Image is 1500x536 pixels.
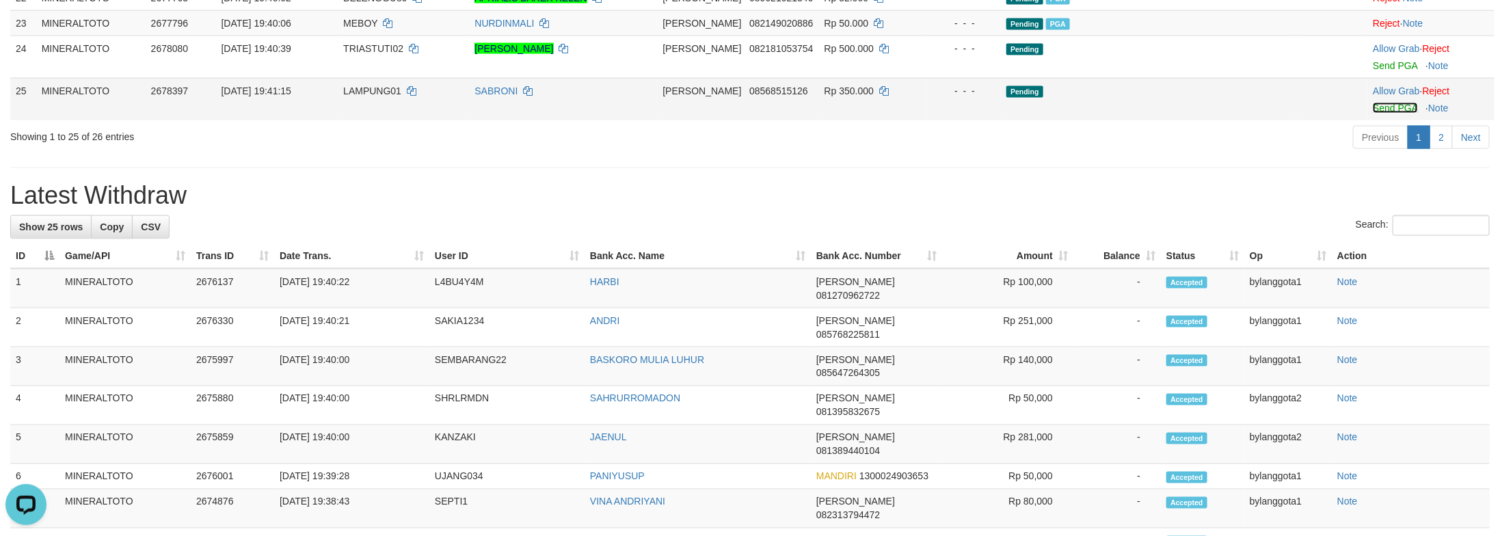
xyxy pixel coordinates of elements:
[1006,18,1043,30] span: Pending
[10,78,36,120] td: 25
[429,269,585,308] td: L4BU4Y4M
[1423,85,1450,96] a: Reject
[825,85,874,96] span: Rp 350.000
[1244,243,1332,269] th: Op: activate to sort column ascending
[932,42,995,55] div: - - -
[19,222,83,232] span: Show 25 rows
[474,85,518,96] a: SABRONI
[429,347,585,386] td: SEMBARANG22
[1006,44,1043,55] span: Pending
[429,425,585,464] td: KANZAKI
[222,43,291,54] span: [DATE] 19:40:39
[816,446,880,457] span: Copy 081389440104 to clipboard
[825,43,874,54] span: Rp 500.000
[1073,308,1161,347] td: -
[151,85,189,96] span: 2678397
[1428,60,1449,71] a: Note
[816,315,895,326] span: [PERSON_NAME]
[191,308,274,347] td: 2676330
[191,490,274,528] td: 2674876
[1046,18,1070,30] span: Marked by bylanggota2
[429,386,585,425] td: SHRLRMDN
[942,490,1073,528] td: Rp 80,000
[1337,393,1358,404] a: Note
[59,425,191,464] td: MINERALTOTO
[811,243,942,269] th: Bank Acc. Number: activate to sort column ascending
[1373,103,1417,113] a: Send PGA
[1452,126,1490,149] a: Next
[343,85,401,96] span: LAMPUNG01
[36,78,146,120] td: MINERALTOTO
[1430,126,1453,149] a: 2
[1373,85,1419,96] a: Allow Grab
[1166,316,1207,327] span: Accepted
[1423,43,1450,54] a: Reject
[141,222,161,232] span: CSV
[1073,269,1161,308] td: -
[343,18,377,29] span: MEBOY
[10,464,59,490] td: 6
[274,347,429,386] td: [DATE] 19:40:00
[859,471,928,482] span: Copy 1300024903653 to clipboard
[1428,103,1449,113] a: Note
[1166,497,1207,509] span: Accepted
[1337,496,1358,507] a: Note
[274,425,429,464] td: [DATE] 19:40:00
[191,269,274,308] td: 2676137
[191,243,274,269] th: Trans ID: activate to sort column ascending
[590,496,665,507] a: VINA ANDRIYANI
[191,425,274,464] td: 2675859
[1073,490,1161,528] td: -
[429,490,585,528] td: SEPTI1
[1367,10,1495,36] td: ·
[429,308,585,347] td: SAKIA1234
[429,464,585,490] td: UJANG034
[274,269,429,308] td: [DATE] 19:40:22
[1332,243,1490,269] th: Action
[1356,215,1490,236] label: Search:
[1393,215,1490,236] input: Search:
[59,386,191,425] td: MINERALTOTO
[10,243,59,269] th: ID: activate to sort column descending
[1244,464,1332,490] td: bylanggota1
[1244,347,1332,386] td: bylanggota1
[816,393,895,404] span: [PERSON_NAME]
[10,386,59,425] td: 4
[816,290,880,301] span: Copy 081270962722 to clipboard
[1373,43,1419,54] a: Allow Grab
[1166,394,1207,405] span: Accepted
[191,386,274,425] td: 2675880
[343,43,403,54] span: TRIASTUTI02
[59,243,191,269] th: Game/API: activate to sort column ascending
[10,10,36,36] td: 23
[749,18,813,29] span: Copy 082149020886 to clipboard
[1073,425,1161,464] td: -
[274,386,429,425] td: [DATE] 19:40:00
[191,347,274,386] td: 2675997
[1403,18,1423,29] a: Note
[816,510,880,521] span: Copy 082313794472 to clipboard
[1244,308,1332,347] td: bylanggota1
[816,432,895,443] span: [PERSON_NAME]
[590,315,620,326] a: ANDRI
[91,215,133,239] a: Copy
[662,85,741,96] span: [PERSON_NAME]
[191,464,274,490] td: 2676001
[942,308,1073,347] td: Rp 251,000
[59,490,191,528] td: MINERALTOTO
[59,347,191,386] td: MINERALTOTO
[1166,433,1207,444] span: Accepted
[429,243,585,269] th: User ID: activate to sort column ascending
[1244,425,1332,464] td: bylanggota2
[1166,277,1207,289] span: Accepted
[10,425,59,464] td: 5
[1166,472,1207,483] span: Accepted
[816,407,880,418] span: Copy 081395832675 to clipboard
[36,10,146,36] td: MINERALTOTO
[816,368,880,379] span: Copy 085647264305 to clipboard
[942,425,1073,464] td: Rp 281,000
[1408,126,1431,149] a: 1
[474,18,534,29] a: NURDINMALI
[662,18,741,29] span: [PERSON_NAME]
[816,471,857,482] span: MANDIRI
